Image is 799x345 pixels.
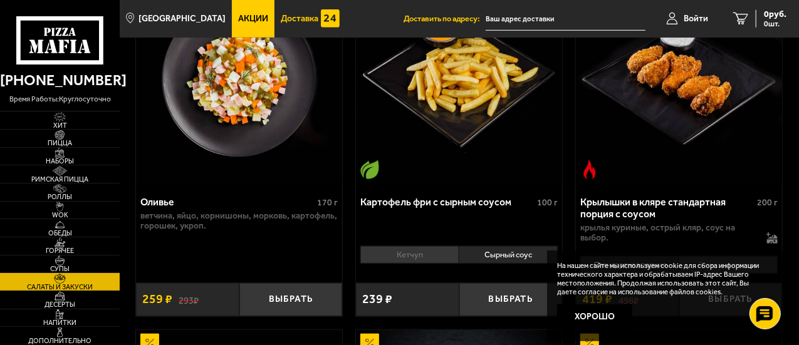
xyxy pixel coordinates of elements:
p: ветчина, яйцо, корнишоны, морковь, картофель, горошек, укроп. [140,211,338,231]
span: 259 ₽ [142,293,172,306]
li: Сырный соус [459,246,558,264]
span: 100 г [537,197,558,208]
span: 239 ₽ [362,293,392,306]
img: 15daf4d41897b9f0e9f617042186c801.svg [321,9,340,28]
p: На нашем сайте мы используем cookie для сбора информации технического характера и обрабатываем IP... [557,262,768,296]
button: Выбрать [459,283,563,316]
input: Ваш адрес доставки [486,8,645,31]
div: 0 [356,242,562,277]
img: Острое блюдо [580,160,599,179]
span: [GEOGRAPHIC_DATA] [139,14,226,23]
div: Крылышки в кляре стандартная порция c соусом [580,196,754,220]
div: Картофель фри с сырным соусом [360,196,534,208]
span: Акции [238,14,268,23]
img: Вегетарианское блюдо [360,160,379,179]
div: Оливье [140,196,314,208]
span: Доставка [281,14,318,23]
span: 170 г [317,197,338,208]
span: 200 г [757,197,778,208]
span: 0 руб. [764,10,786,19]
button: Выбрать [239,283,343,316]
button: Хорошо [557,304,632,329]
li: Кетчуп [360,246,459,264]
span: Войти [684,14,708,23]
span: 0 шт. [764,20,786,28]
s: 293 ₽ [179,294,199,305]
span: Доставить по адресу: [404,15,486,23]
p: крылья куриные, острый кляр, соус на выбор. [580,223,758,243]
